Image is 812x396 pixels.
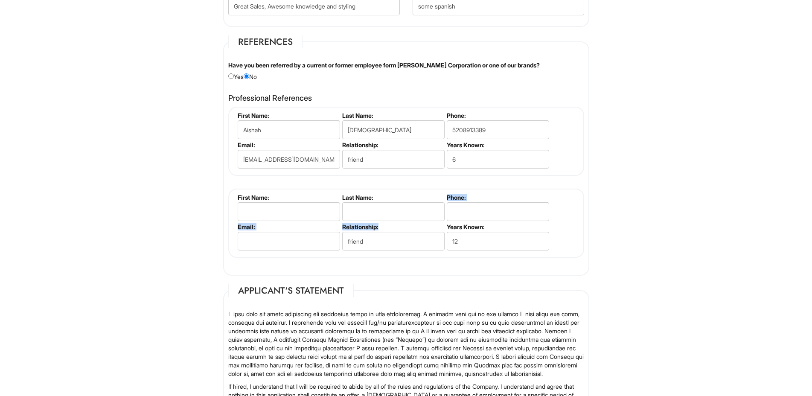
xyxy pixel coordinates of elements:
[228,61,540,70] label: Have you been referred by a current or former employee form [PERSON_NAME] Corporation or one of o...
[342,223,443,230] label: Relationship:
[342,141,443,148] label: Relationship:
[342,112,443,119] label: Last Name:
[238,141,339,148] label: Email:
[238,223,339,230] label: Email:
[222,61,591,81] div: Yes No
[228,310,584,378] p: L ipsu dolo sit ametc adipiscing eli seddoeius tempo in utla etdoloremag. A enimadm veni qui no e...
[228,94,584,102] h4: Professional References
[238,194,339,201] label: First Name:
[447,194,548,201] label: Phone:
[238,112,339,119] label: First Name:
[447,141,548,148] label: Years Known:
[228,284,354,297] legend: Applicant's Statement
[228,35,303,48] legend: References
[342,194,443,201] label: Last Name:
[447,223,548,230] label: Years Known:
[447,112,548,119] label: Phone:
